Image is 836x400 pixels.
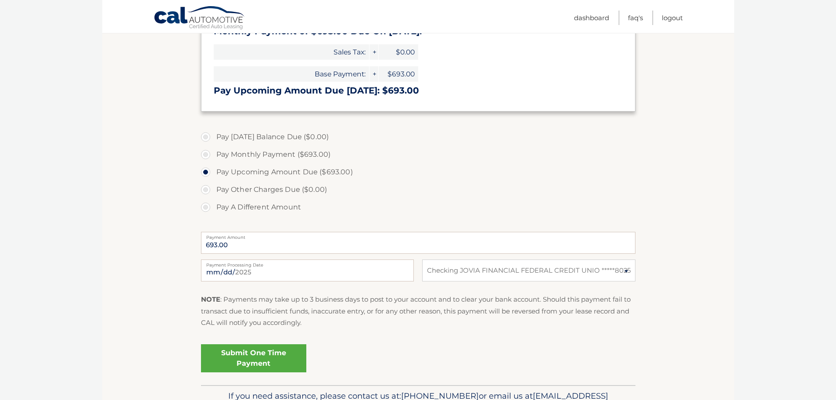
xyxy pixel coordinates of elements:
[379,66,418,82] span: $693.00
[201,128,635,146] label: Pay [DATE] Balance Due ($0.00)
[214,85,623,96] h3: Pay Upcoming Amount Due [DATE]: $693.00
[201,146,635,163] label: Pay Monthly Payment ($693.00)
[574,11,609,25] a: Dashboard
[154,6,246,31] a: Cal Automotive
[201,232,635,254] input: Payment Amount
[628,11,643,25] a: FAQ's
[201,294,635,328] p: : Payments may take up to 3 business days to post to your account and to clear your bank account....
[201,232,635,239] label: Payment Amount
[201,181,635,198] label: Pay Other Charges Due ($0.00)
[201,295,220,303] strong: NOTE
[201,198,635,216] label: Pay A Different Amount
[201,344,306,372] a: Submit One Time Payment
[370,66,378,82] span: +
[214,44,369,60] span: Sales Tax:
[379,44,418,60] span: $0.00
[370,44,378,60] span: +
[201,163,635,181] label: Pay Upcoming Amount Due ($693.00)
[201,259,414,281] input: Payment Date
[662,11,683,25] a: Logout
[201,259,414,267] label: Payment Processing Date
[214,66,369,82] span: Base Payment:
